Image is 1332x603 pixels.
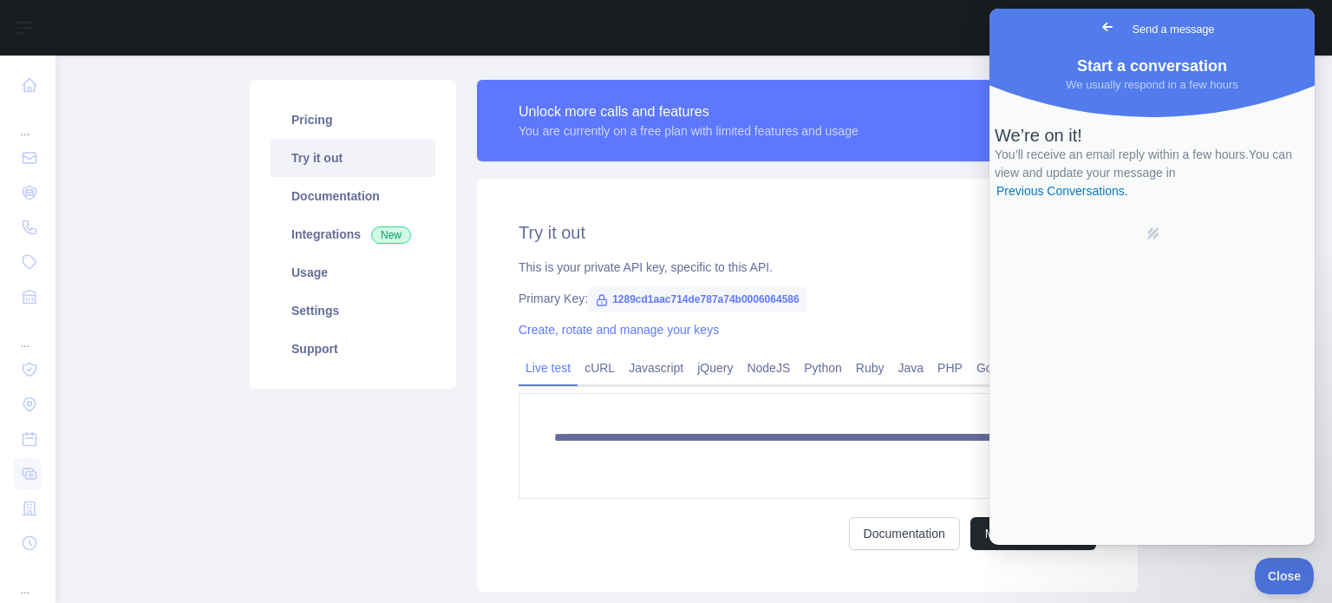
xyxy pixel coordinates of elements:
[271,101,435,139] a: Pricing
[519,323,719,337] a: Create, rotate and manage your keys
[622,354,690,382] a: Javascript
[519,290,1096,307] div: Primary Key:
[578,354,622,382] a: cURL
[989,9,1315,545] iframe: Help Scout Beacon - Live Chat, Contact Form, and Knowledge Base
[519,122,859,140] div: You are currently on a free plan with limited features and usage
[271,139,435,177] a: Try it out
[371,226,411,244] span: New
[849,354,891,382] a: Ruby
[519,102,859,122] div: Unlock more calls and features
[970,354,1000,382] a: Go
[519,259,1096,276] div: This is your private API key, specific to this API.
[14,562,42,597] div: ...
[930,354,970,382] a: PHP
[519,354,578,382] a: Live test
[271,292,435,330] a: Settings
[14,104,42,139] div: ...
[849,517,960,550] a: Documentation
[271,253,435,292] a: Usage
[970,517,1096,550] button: Make test request
[14,316,42,351] div: ...
[588,286,806,312] span: 1289cd1aac714de787a74b0006064586
[1255,558,1315,594] iframe: Help Scout Beacon - Close
[271,177,435,215] a: Documentation
[797,354,849,382] a: Python
[740,354,797,382] a: NodeJS
[891,354,931,382] a: Java
[271,215,435,253] a: Integrations New
[519,220,1096,245] h2: Try it out
[271,330,435,368] a: Support
[690,354,740,382] a: jQuery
